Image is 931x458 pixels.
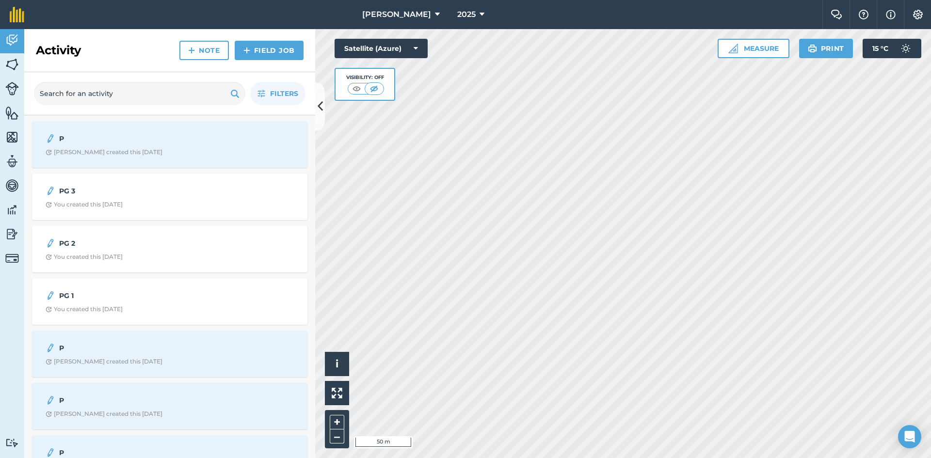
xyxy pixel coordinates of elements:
a: PClock with arrow pointing clockwise[PERSON_NAME] created this [DATE] [38,389,302,424]
img: Clock with arrow pointing clockwise [46,306,52,313]
div: [PERSON_NAME] created this [DATE] [46,148,162,156]
img: svg+xml;base64,PD94bWwgdmVyc2lvbj0iMS4wIiBlbmNvZGluZz0idXRmLTgiPz4KPCEtLSBHZW5lcmF0b3I6IEFkb2JlIE... [5,252,19,265]
a: PClock with arrow pointing clockwise[PERSON_NAME] created this [DATE] [38,127,302,162]
button: Satellite (Azure) [335,39,428,58]
a: Note [179,41,229,60]
img: svg+xml;base64,PD94bWwgdmVyc2lvbj0iMS4wIiBlbmNvZGluZz0idXRmLTgiPz4KPCEtLSBHZW5lcmF0b3I6IEFkb2JlIE... [5,33,19,47]
button: 15 °C [863,39,921,58]
img: svg+xml;base64,PD94bWwgdmVyc2lvbj0iMS4wIiBlbmNvZGluZz0idXRmLTgiPz4KPCEtLSBHZW5lcmF0b3I6IEFkb2JlIE... [46,185,55,197]
img: svg+xml;base64,PHN2ZyB4bWxucz0iaHR0cDovL3d3dy53My5vcmcvMjAwMC9zdmciIHdpZHRoPSI1MCIgaGVpZ2h0PSI0MC... [368,84,380,94]
img: Ruler icon [728,44,738,53]
a: PG 1Clock with arrow pointing clockwiseYou created this [DATE] [38,284,302,319]
input: Search for an activity [34,82,245,105]
img: fieldmargin Logo [10,7,24,22]
img: svg+xml;base64,PD94bWwgdmVyc2lvbj0iMS4wIiBlbmNvZGluZz0idXRmLTgiPz4KPCEtLSBHZW5lcmF0b3I6IEFkb2JlIE... [896,39,915,58]
img: svg+xml;base64,PD94bWwgdmVyc2lvbj0iMS4wIiBlbmNvZGluZz0idXRmLTgiPz4KPCEtLSBHZW5lcmF0b3I6IEFkb2JlIE... [5,82,19,95]
button: Measure [718,39,789,58]
img: svg+xml;base64,PHN2ZyB4bWxucz0iaHR0cDovL3d3dy53My5vcmcvMjAwMC9zdmciIHdpZHRoPSIxNyIgaGVpZ2h0PSIxNy... [886,9,896,20]
strong: P [59,133,213,144]
div: You created this [DATE] [46,201,123,208]
img: Clock with arrow pointing clockwise [46,359,52,365]
img: Clock with arrow pointing clockwise [46,411,52,417]
img: svg+xml;base64,PHN2ZyB4bWxucz0iaHR0cDovL3d3dy53My5vcmcvMjAwMC9zdmciIHdpZHRoPSIxOSIgaGVpZ2h0PSIyNC... [230,88,240,99]
img: svg+xml;base64,PD94bWwgdmVyc2lvbj0iMS4wIiBlbmNvZGluZz0idXRmLTgiPz4KPCEtLSBHZW5lcmF0b3I6IEFkb2JlIE... [46,342,55,354]
img: svg+xml;base64,PD94bWwgdmVyc2lvbj0iMS4wIiBlbmNvZGluZz0idXRmLTgiPz4KPCEtLSBHZW5lcmF0b3I6IEFkb2JlIE... [46,395,55,406]
img: A question mark icon [858,10,869,19]
strong: P [59,343,213,353]
img: svg+xml;base64,PHN2ZyB4bWxucz0iaHR0cDovL3d3dy53My5vcmcvMjAwMC9zdmciIHdpZHRoPSI1MCIgaGVpZ2h0PSI0MC... [351,84,363,94]
img: Four arrows, one pointing top left, one top right, one bottom right and the last bottom left [332,388,342,398]
span: Filters [270,88,298,99]
h2: Activity [36,43,81,58]
strong: P [59,447,213,458]
div: You created this [DATE] [46,253,123,261]
img: svg+xml;base64,PHN2ZyB4bWxucz0iaHR0cDovL3d3dy53My5vcmcvMjAwMC9zdmciIHdpZHRoPSIxNCIgaGVpZ2h0PSIyNC... [188,45,195,56]
div: [PERSON_NAME] created this [DATE] [46,410,162,418]
a: PG 3Clock with arrow pointing clockwiseYou created this [DATE] [38,179,302,214]
strong: PG 3 [59,186,213,196]
strong: P [59,395,213,406]
strong: PG 1 [59,290,213,301]
span: i [336,358,338,370]
div: [PERSON_NAME] created this [DATE] [46,358,162,365]
img: svg+xml;base64,PHN2ZyB4bWxucz0iaHR0cDovL3d3dy53My5vcmcvMjAwMC9zdmciIHdpZHRoPSI1NiIgaGVpZ2h0PSI2MC... [5,106,19,120]
img: svg+xml;base64,PD94bWwgdmVyc2lvbj0iMS4wIiBlbmNvZGluZz0idXRmLTgiPz4KPCEtLSBHZW5lcmF0b3I6IEFkb2JlIE... [5,438,19,447]
button: Print [799,39,853,58]
img: svg+xml;base64,PHN2ZyB4bWxucz0iaHR0cDovL3d3dy53My5vcmcvMjAwMC9zdmciIHdpZHRoPSI1NiIgaGVpZ2h0PSI2MC... [5,57,19,72]
img: Two speech bubbles overlapping with the left bubble in the forefront [831,10,842,19]
div: Visibility: Off [346,74,384,81]
span: 15 ° C [872,39,888,58]
img: svg+xml;base64,PD94bWwgdmVyc2lvbj0iMS4wIiBlbmNvZGluZz0idXRmLTgiPz4KPCEtLSBHZW5lcmF0b3I6IEFkb2JlIE... [46,133,55,144]
button: + [330,415,344,429]
img: svg+xml;base64,PD94bWwgdmVyc2lvbj0iMS4wIiBlbmNvZGluZz0idXRmLTgiPz4KPCEtLSBHZW5lcmF0b3I6IEFkb2JlIE... [5,227,19,241]
img: Clock with arrow pointing clockwise [46,202,52,208]
strong: PG 2 [59,238,213,249]
img: svg+xml;base64,PHN2ZyB4bWxucz0iaHR0cDovL3d3dy53My5vcmcvMjAwMC9zdmciIHdpZHRoPSIxNCIgaGVpZ2h0PSIyNC... [243,45,250,56]
img: svg+xml;base64,PD94bWwgdmVyc2lvbj0iMS4wIiBlbmNvZGluZz0idXRmLTgiPz4KPCEtLSBHZW5lcmF0b3I6IEFkb2JlIE... [5,178,19,193]
img: svg+xml;base64,PHN2ZyB4bWxucz0iaHR0cDovL3d3dy53My5vcmcvMjAwMC9zdmciIHdpZHRoPSIxOSIgaGVpZ2h0PSIyNC... [808,43,817,54]
img: svg+xml;base64,PD94bWwgdmVyc2lvbj0iMS4wIiBlbmNvZGluZz0idXRmLTgiPz4KPCEtLSBHZW5lcmF0b3I6IEFkb2JlIE... [46,237,55,249]
button: Filters [250,82,305,105]
a: PG 2Clock with arrow pointing clockwiseYou created this [DATE] [38,232,302,267]
span: [PERSON_NAME] [362,9,431,20]
img: svg+xml;base64,PD94bWwgdmVyc2lvbj0iMS4wIiBlbmNvZGluZz0idXRmLTgiPz4KPCEtLSBHZW5lcmF0b3I6IEFkb2JlIE... [5,154,19,169]
span: 2025 [457,9,476,20]
img: A cog icon [912,10,924,19]
div: Open Intercom Messenger [898,425,921,448]
img: svg+xml;base64,PD94bWwgdmVyc2lvbj0iMS4wIiBlbmNvZGluZz0idXRmLTgiPz4KPCEtLSBHZW5lcmF0b3I6IEFkb2JlIE... [5,203,19,217]
div: You created this [DATE] [46,305,123,313]
a: PClock with arrow pointing clockwise[PERSON_NAME] created this [DATE] [38,336,302,371]
img: svg+xml;base64,PD94bWwgdmVyc2lvbj0iMS4wIiBlbmNvZGluZz0idXRmLTgiPz4KPCEtLSBHZW5lcmF0b3I6IEFkb2JlIE... [46,290,55,301]
button: – [330,429,344,443]
button: i [325,352,349,376]
img: svg+xml;base64,PHN2ZyB4bWxucz0iaHR0cDovL3d3dy53My5vcmcvMjAwMC9zdmciIHdpZHRoPSI1NiIgaGVpZ2h0PSI2MC... [5,130,19,144]
img: Clock with arrow pointing clockwise [46,149,52,156]
a: Field Job [235,41,304,60]
img: Clock with arrow pointing clockwise [46,254,52,260]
